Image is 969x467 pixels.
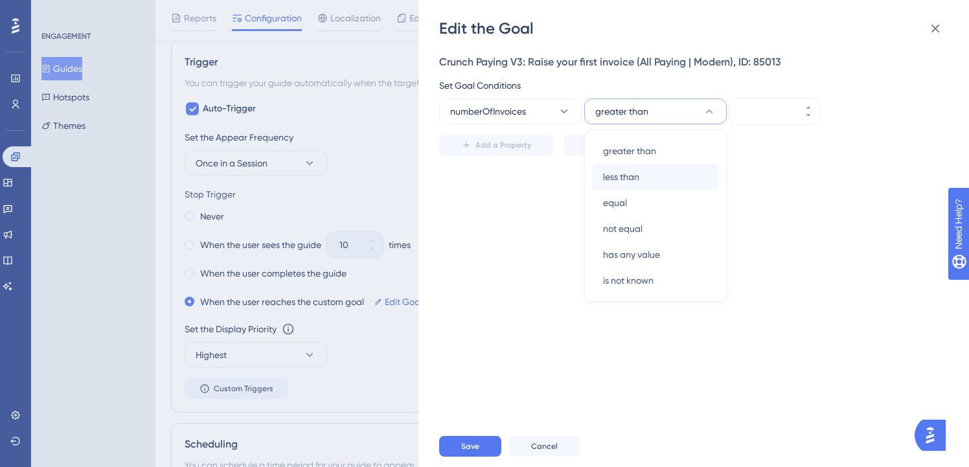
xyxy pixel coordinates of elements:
span: not equal [603,221,643,236]
iframe: UserGuiding AI Assistant Launcher [915,416,953,455]
span: less than [603,169,639,185]
button: Add a Property [439,135,553,155]
span: Add a Property [475,140,531,150]
button: numberOfInvoices [439,98,582,124]
button: less than [593,164,718,190]
span: equal [603,195,627,211]
span: Cancel [531,441,558,451]
button: greater than [584,98,727,124]
button: equal [593,190,718,216]
span: Save [461,441,479,451]
span: greater than [603,143,656,159]
div: Edit the Goal [439,18,951,39]
span: greater than [595,104,648,119]
button: greater than [593,138,718,164]
button: Cancel [509,436,580,457]
button: has any value [593,242,718,268]
span: has any value [603,247,660,262]
div: Set Goal Conditions [439,78,940,93]
span: numberOfInvoices [450,104,526,119]
div: Crunch Paying V3: Raise your first invoice (All Paying | Modern), ID: 85013 [439,54,940,70]
button: Create an Attribute [564,135,695,155]
span: Need Help? [30,3,81,19]
button: Save [439,436,501,457]
button: not equal [593,216,718,242]
button: is not known [593,268,718,293]
span: is not known [603,273,654,288]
